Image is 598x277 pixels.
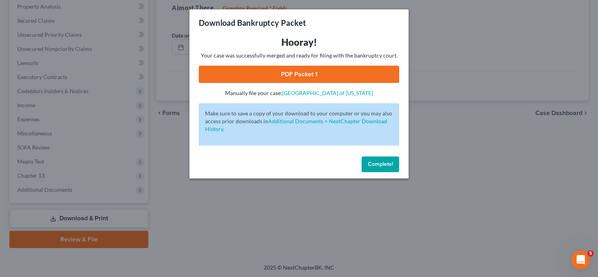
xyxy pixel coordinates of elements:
[199,89,399,97] p: Manually file your case:
[282,90,373,96] a: [GEOGRAPHIC_DATA] of [US_STATE]
[587,250,594,257] span: 5
[199,52,399,59] p: Your case was successfully merged and ready for filing with the bankruptcy court.
[368,161,393,167] span: Complete!
[362,156,399,172] button: Complete!
[205,118,387,132] a: Additional Documents > NextChapter Download History.
[199,36,399,49] h3: Hooray!
[205,110,393,133] p: Make sure to save a copy of your download to your computer or you may also access prior downloads in
[199,66,399,83] a: PDF Packet 1
[571,250,590,269] iframe: Intercom live chat
[199,17,306,28] h3: Download Bankruptcy Packet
